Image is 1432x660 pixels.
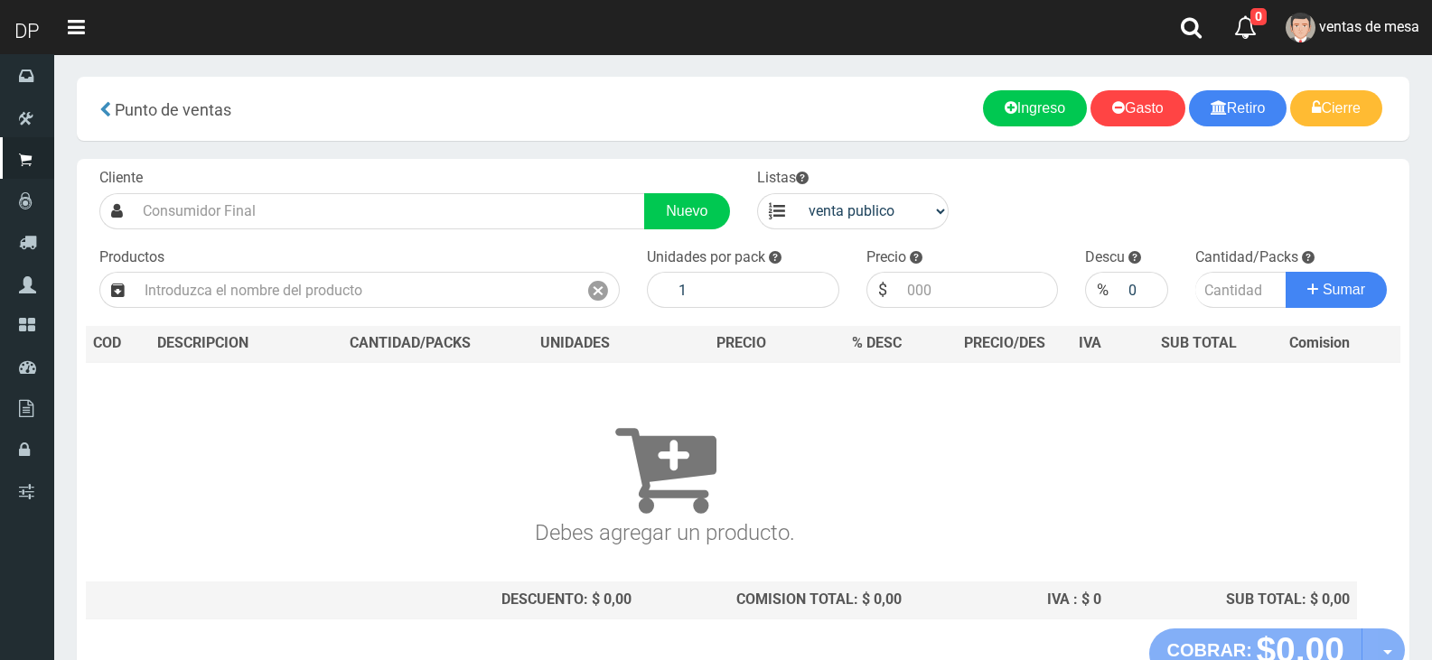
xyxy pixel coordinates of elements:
[1079,334,1101,351] span: IVA
[1323,282,1365,297] span: Sumar
[1286,13,1315,42] img: User Image
[316,590,632,610] div: DESCUENTO: $ 0,00
[115,100,231,119] span: Punto de ventas
[1085,272,1119,308] div: %
[1250,8,1267,25] span: 0
[1195,247,1298,268] label: Cantidad/Packs
[646,590,902,610] div: COMISION TOTAL: $ 0,00
[1119,272,1167,308] input: 000
[1286,272,1387,308] button: Sumar
[136,272,577,308] input: Introduzca el nombre del producto
[1116,590,1350,610] div: SUB TOTAL: $ 0,00
[669,272,839,308] input: 1
[1161,333,1237,354] span: SUB TOTAL
[1090,90,1185,126] a: Gasto
[99,168,143,189] label: Cliente
[644,193,729,229] a: Nuevo
[1167,640,1252,660] strong: COBRAR:
[983,90,1087,126] a: Ingreso
[93,388,1237,544] h3: Debes agregar un producto.
[1085,247,1125,268] label: Descu
[757,168,809,189] label: Listas
[309,326,512,362] th: CANTIDAD/PACKS
[99,247,164,268] label: Productos
[1189,90,1287,126] a: Retiro
[150,326,309,362] th: DES
[86,326,150,362] th: COD
[647,247,765,268] label: Unidades por pack
[183,334,248,351] span: CRIPCION
[1195,272,1287,308] input: Cantidad
[852,334,902,351] span: % DESC
[1319,18,1419,35] span: ventas de mesa
[134,193,645,229] input: Consumidor Final
[898,272,1059,308] input: 000
[964,334,1045,351] span: PRECIO/DES
[866,247,906,268] label: Precio
[916,590,1101,610] div: IVA : $ 0
[716,333,766,354] span: PRECIO
[1289,333,1350,354] span: Comision
[1290,90,1382,126] a: Cierre
[866,272,898,308] div: $
[512,326,639,362] th: UNIDADES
